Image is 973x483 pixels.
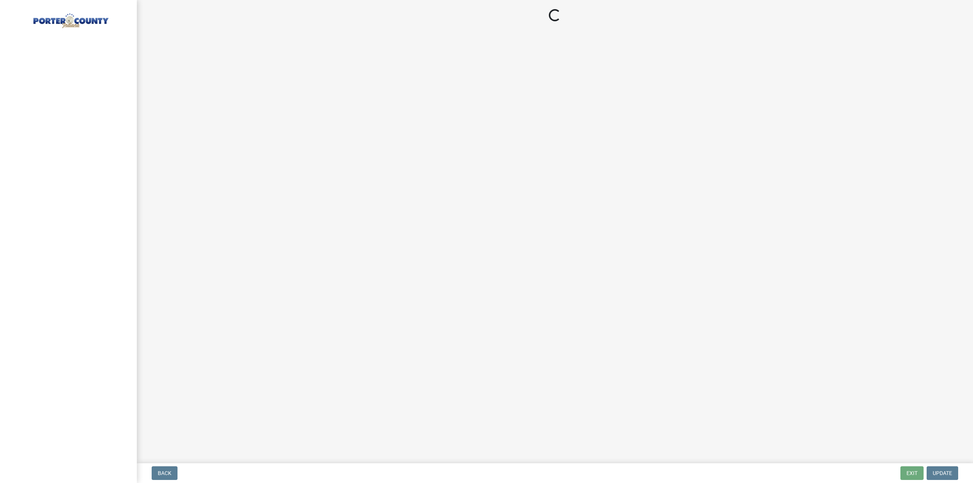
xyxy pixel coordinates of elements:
[933,470,952,476] span: Update
[927,466,958,480] button: Update
[15,8,125,29] img: Porter County, Indiana
[152,466,177,480] button: Back
[900,466,924,480] button: Exit
[158,470,171,476] span: Back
